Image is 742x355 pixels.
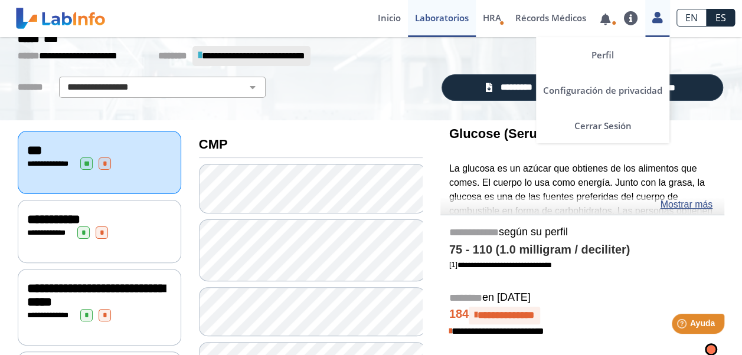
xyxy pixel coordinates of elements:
a: [1] [449,260,552,269]
h5: según su perfil [449,226,715,239]
a: ES [707,9,735,27]
a: EN [676,9,707,27]
b: Glucose (Serum) [449,126,553,141]
a: Cerrar Sesión [536,108,669,143]
a: Perfil [536,37,669,73]
iframe: Help widget launcher [637,309,729,342]
span: HRA [483,12,501,24]
a: Configuración de privacidad [536,73,669,108]
a: Mostrar más [660,198,712,212]
h4: 184 [449,307,715,324]
h5: en [DATE] [449,291,715,305]
h4: 75 - 110 (1.0 milligram / deciliter) [449,243,715,257]
b: CMP [199,137,228,152]
p: La glucosa es un azúcar que obtienes de los alimentos que comes. El cuerpo lo usa como energía. J... [449,162,715,288]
